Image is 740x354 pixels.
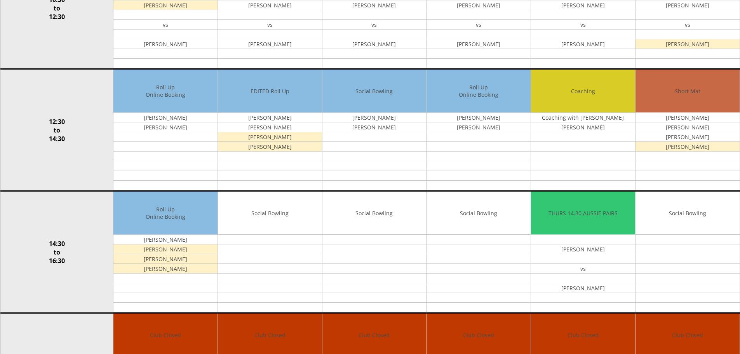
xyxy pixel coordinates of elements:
td: [PERSON_NAME] [218,132,322,142]
td: vs [427,20,531,30]
td: Coaching [531,70,635,113]
td: Short Mat [636,70,740,113]
td: [PERSON_NAME] [218,122,322,132]
td: [PERSON_NAME] [427,122,531,132]
td: [PERSON_NAME] [427,39,531,49]
td: [PERSON_NAME] [636,113,740,122]
td: EDITED Roll Up [218,70,322,113]
td: Social Bowling [218,192,322,235]
td: [PERSON_NAME] [113,264,218,274]
td: [PERSON_NAME] [531,0,635,10]
td: Coaching with [PERSON_NAME] [531,113,635,122]
td: [PERSON_NAME] [636,122,740,132]
td: [PERSON_NAME] [322,122,427,132]
td: [PERSON_NAME] [636,142,740,152]
td: [PERSON_NAME] [531,39,635,49]
td: [PERSON_NAME] [322,113,427,122]
td: [PERSON_NAME] [113,39,218,49]
td: [PERSON_NAME] [636,0,740,10]
td: 12:30 to 14:30 [0,69,113,191]
td: [PERSON_NAME] [322,0,427,10]
td: vs [322,20,427,30]
td: [PERSON_NAME] [113,113,218,122]
td: [PERSON_NAME] [636,132,740,142]
td: Social Bowling [322,70,427,113]
td: [PERSON_NAME] [113,0,218,10]
td: Roll Up Online Booking [113,192,218,235]
td: Social Bowling [322,192,427,235]
td: Roll Up Online Booking [113,70,218,113]
td: Roll Up Online Booking [427,70,531,113]
td: THURS 14.30 AUSSIE PAIRS [531,192,635,235]
td: vs [531,20,635,30]
td: [PERSON_NAME] [531,122,635,132]
td: [PERSON_NAME] [531,244,635,254]
td: vs [531,264,635,274]
td: vs [218,20,322,30]
td: [PERSON_NAME] [531,283,635,293]
td: Social Bowling [636,192,740,235]
td: 14:30 to 16:30 [0,191,113,313]
td: [PERSON_NAME] [113,122,218,132]
td: [PERSON_NAME] [322,39,427,49]
td: [PERSON_NAME] [113,254,218,264]
td: vs [113,20,218,30]
td: Social Bowling [427,192,531,235]
td: [PERSON_NAME] [636,39,740,49]
td: vs [636,20,740,30]
td: [PERSON_NAME] [218,113,322,122]
td: [PERSON_NAME] [113,235,218,244]
td: [PERSON_NAME] [427,113,531,122]
td: [PERSON_NAME] [113,244,218,254]
td: [PERSON_NAME] [427,0,531,10]
td: [PERSON_NAME] [218,142,322,152]
td: [PERSON_NAME] [218,0,322,10]
td: [PERSON_NAME] [218,39,322,49]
